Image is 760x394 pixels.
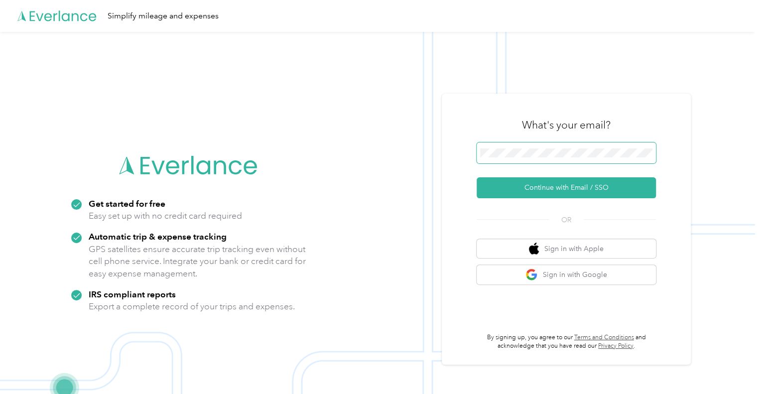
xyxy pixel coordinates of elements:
[477,265,656,284] button: google logoSign in with Google
[89,300,295,313] p: Export a complete record of your trips and expenses.
[89,231,227,242] strong: Automatic trip & expense tracking
[477,177,656,198] button: Continue with Email / SSO
[89,198,165,209] strong: Get started for free
[477,239,656,259] button: apple logoSign in with Apple
[529,243,539,255] img: apple logo
[89,289,176,299] strong: IRS compliant reports
[549,215,584,225] span: OR
[522,118,611,132] h3: What's your email?
[89,243,306,280] p: GPS satellites ensure accurate trip tracking even without cell phone service. Integrate your bank...
[574,334,634,341] a: Terms and Conditions
[525,268,538,281] img: google logo
[89,210,242,222] p: Easy set up with no credit card required
[108,10,219,22] div: Simplify mileage and expenses
[477,333,656,351] p: By signing up, you agree to our and acknowledge that you have read our .
[598,342,633,350] a: Privacy Policy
